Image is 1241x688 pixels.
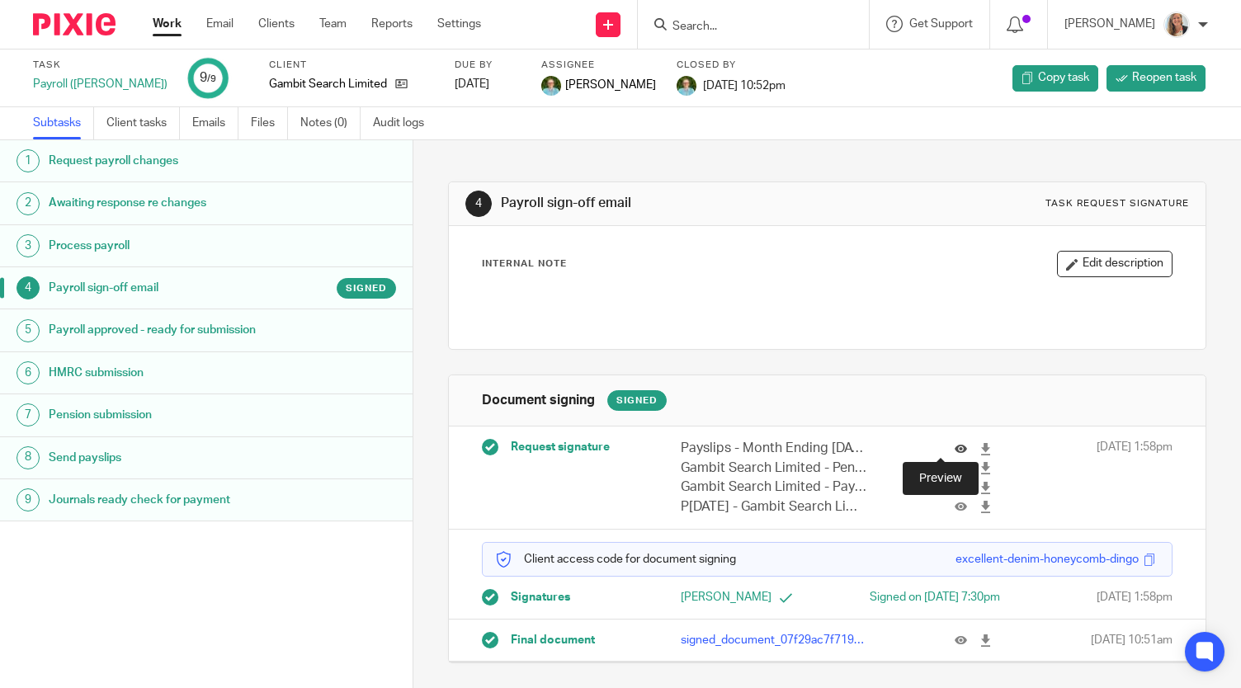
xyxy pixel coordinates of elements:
[106,107,180,139] a: Client tasks
[207,74,216,83] small: /9
[681,589,828,606] p: [PERSON_NAME]
[206,16,234,32] a: Email
[681,459,867,478] p: Gambit Search Limited - Pensions - Month 3.pdf
[1163,12,1190,38] img: IMG_9257.jpg
[677,76,696,96] img: U9kDOIcY.jpeg
[49,488,281,512] h1: Journals ready check for payment
[565,77,656,93] span: [PERSON_NAME]
[17,192,40,215] div: 2
[1107,65,1206,92] a: Reopen task
[541,59,656,72] label: Assignee
[17,361,40,384] div: 6
[495,551,736,568] p: Client access code for document signing
[1012,65,1098,92] a: Copy task
[671,20,819,35] input: Search
[49,445,281,470] h1: Send payslips
[681,497,867,516] p: P[DATE] - Gambit Search Limited.pdf
[319,16,347,32] a: Team
[17,403,40,426] div: 7
[49,403,281,427] h1: Pension submission
[17,319,40,342] div: 5
[49,148,281,173] h1: Request payroll changes
[1064,16,1155,32] p: [PERSON_NAME]
[956,551,1139,568] div: excellent-denim-honeycomb-dingo
[1097,589,1173,606] span: [DATE] 1:58pm
[482,257,567,271] p: Internal Note
[909,18,973,30] span: Get Support
[501,195,863,212] h1: Payroll sign-off email
[1132,69,1196,86] span: Reopen task
[677,59,786,72] label: Closed by
[192,107,238,139] a: Emails
[455,59,521,72] label: Due by
[465,191,492,217] div: 4
[153,16,182,32] a: Work
[49,360,281,385] h1: HMRC submission
[1097,439,1173,516] span: [DATE] 1:58pm
[681,632,867,648] p: signed_document_07f29ac7f7194efb88ce09660e5dfedf.pdf
[33,59,168,72] label: Task
[511,632,595,648] span: Final document
[17,446,40,469] div: 8
[33,13,116,35] img: Pixie
[511,589,570,606] span: Signatures
[373,107,436,139] a: Audit logs
[269,59,434,72] label: Client
[607,390,667,411] div: Signed
[17,488,40,511] div: 9
[300,107,361,139] a: Notes (0)
[371,16,413,32] a: Reports
[1091,632,1173,648] span: [DATE] 10:51am
[437,16,481,32] a: Settings
[681,439,867,458] p: Payslips - Month Ending [DATE].pdf
[49,191,281,215] h1: Awaiting response re changes
[346,281,387,295] span: Signed
[33,76,168,92] div: Payroll ([PERSON_NAME])
[482,392,595,409] h1: Document signing
[17,276,40,299] div: 4
[200,68,216,87] div: 9
[1045,197,1189,210] div: Task request signature
[17,234,40,257] div: 3
[703,79,786,91] span: [DATE] 10:52pm
[49,276,281,300] h1: Payroll sign-off email
[1038,69,1089,86] span: Copy task
[853,589,1000,606] div: Signed on [DATE] 7:30pm
[17,149,40,172] div: 1
[269,76,387,92] p: Gambit Search Limited
[49,233,281,258] h1: Process payroll
[541,76,561,96] img: U9kDOIcY.jpeg
[511,439,610,455] span: Request signature
[681,478,867,497] p: Gambit Search Limited - Payroll Summary - Month 3.pdf
[251,107,288,139] a: Files
[1057,251,1173,277] button: Edit description
[455,76,521,92] div: [DATE]
[258,16,295,32] a: Clients
[33,107,94,139] a: Subtasks
[49,318,281,342] h1: Payroll approved - ready for submission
